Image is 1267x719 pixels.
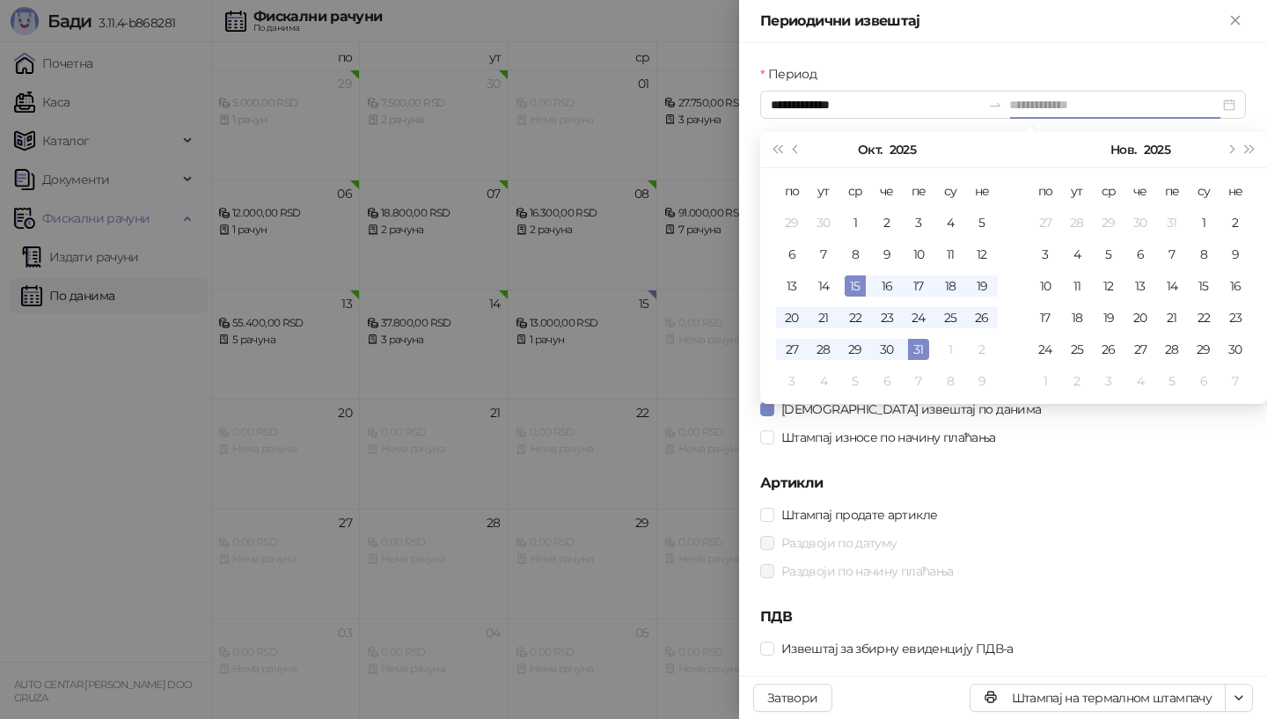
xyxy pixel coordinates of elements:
td: 2025-10-24 [903,302,934,334]
th: пе [903,175,934,207]
div: 5 [1161,371,1183,392]
button: Затвори [753,684,832,712]
td: 2025-11-09 [1219,238,1251,270]
td: 2025-11-29 [1188,334,1219,365]
td: 2025-10-05 [966,207,998,238]
div: 3 [908,212,929,233]
div: 14 [1161,275,1183,297]
td: 2025-11-01 [1188,207,1219,238]
div: 2 [1225,212,1246,233]
td: 2025-12-07 [1219,365,1251,397]
div: 21 [813,307,834,328]
td: 2025-10-30 [1124,207,1156,238]
button: Изабери месец [858,132,882,167]
td: 2025-10-15 [839,270,871,302]
div: 5 [1098,244,1119,265]
td: 2025-10-06 [776,238,808,270]
td: 2025-11-03 [776,365,808,397]
td: 2025-10-02 [871,207,903,238]
div: 13 [781,275,802,297]
div: 26 [971,307,992,328]
div: 22 [1193,307,1214,328]
div: 9 [971,371,992,392]
div: 28 [1161,339,1183,360]
div: 11 [940,244,961,265]
th: ср [839,175,871,207]
div: 7 [813,244,834,265]
td: 2025-10-31 [903,334,934,365]
th: ут [808,175,839,207]
div: 17 [908,275,929,297]
div: 18 [1066,307,1088,328]
td: 2025-11-20 [1124,302,1156,334]
div: 4 [940,212,961,233]
td: 2025-11-06 [871,365,903,397]
div: Периодични извештај [760,11,1225,32]
span: Извештај за збирну евиденцију ПДВ-а [774,639,1021,658]
td: 2025-11-09 [966,365,998,397]
span: [DEMOGRAPHIC_DATA] извештај по данима [774,400,1048,419]
button: Изабери годину [1144,132,1170,167]
div: 21 [1161,307,1183,328]
td: 2025-10-22 [839,302,871,334]
button: Изабери месец [1110,132,1136,167]
div: 25 [1066,339,1088,360]
div: 7 [908,371,929,392]
td: 2025-09-29 [776,207,808,238]
span: swap-right [988,98,1002,112]
button: Претходни месец (PageUp) [787,132,806,167]
div: 15 [845,275,866,297]
div: 9 [876,244,897,265]
td: 2025-12-03 [1093,365,1124,397]
td: 2025-10-28 [1061,207,1093,238]
div: 18 [940,275,961,297]
td: 2025-10-08 [839,238,871,270]
div: 10 [1035,275,1056,297]
div: 3 [781,371,802,392]
td: 2025-11-07 [1156,238,1188,270]
td: 2025-11-05 [839,365,871,397]
div: 1 [940,339,961,360]
td: 2025-11-04 [808,365,839,397]
button: Претходна година (Control + left) [767,132,787,167]
td: 2025-11-17 [1029,302,1061,334]
div: 19 [1098,307,1119,328]
td: 2025-11-23 [1219,302,1251,334]
th: не [1219,175,1251,207]
td: 2025-10-14 [808,270,839,302]
td: 2025-11-14 [1156,270,1188,302]
div: 27 [1035,212,1056,233]
td: 2025-11-21 [1156,302,1188,334]
div: 7 [1161,244,1183,265]
div: 7 [1225,371,1246,392]
div: 23 [876,307,897,328]
div: 11 [1066,275,1088,297]
div: 31 [908,339,929,360]
h5: ПДВ [760,606,1246,627]
div: 14 [813,275,834,297]
td: 2025-10-21 [808,302,839,334]
td: 2025-11-05 [1093,238,1124,270]
div: 10 [908,244,929,265]
div: 29 [1098,212,1119,233]
td: 2025-10-04 [934,207,966,238]
th: по [776,175,808,207]
td: 2025-11-22 [1188,302,1219,334]
td: 2025-11-10 [1029,270,1061,302]
th: ут [1061,175,1093,207]
div: 13 [1130,275,1151,297]
div: 29 [781,212,802,233]
div: 28 [1066,212,1088,233]
span: Штампај продате артикле [774,505,944,525]
span: Раздвоји по датуму [774,533,904,553]
div: 9 [1225,244,1246,265]
td: 2025-10-27 [776,334,808,365]
button: Следећи месец (PageDown) [1220,132,1240,167]
div: 2 [971,339,992,360]
div: 4 [1130,371,1151,392]
div: 12 [971,244,992,265]
div: 27 [1130,339,1151,360]
td: 2025-10-16 [871,270,903,302]
td: 2025-10-07 [808,238,839,270]
td: 2025-10-29 [1093,207,1124,238]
